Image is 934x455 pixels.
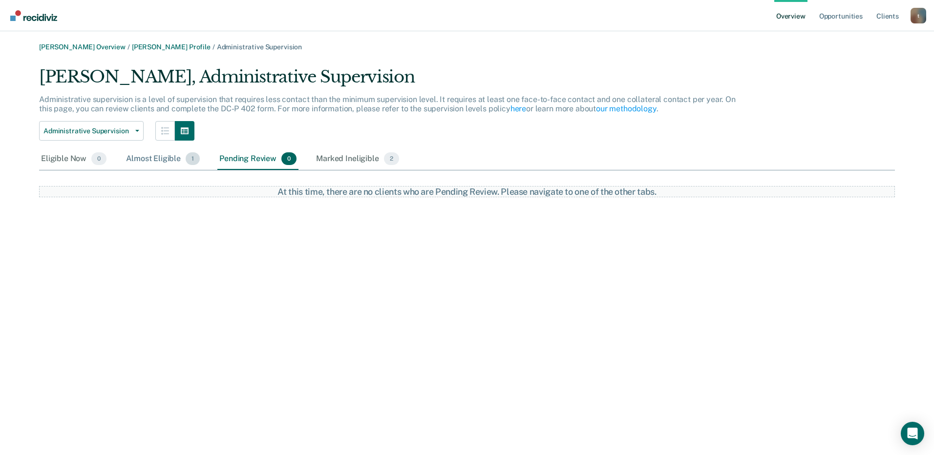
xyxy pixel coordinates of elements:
span: / [126,43,132,51]
img: Recidiviz [10,10,57,21]
div: Pending Review0 [217,148,298,170]
div: Eligible Now0 [39,148,108,170]
button: Administrative Supervision [39,121,144,141]
button: Profile dropdown button [911,8,926,23]
span: 1 [186,152,200,165]
div: t [911,8,926,23]
a: here [510,104,526,113]
span: 0 [91,152,106,165]
a: our methodology [596,104,657,113]
div: At this time, there are no clients who are Pending Review. Please navigate to one of the other tabs. [254,186,681,197]
div: Almost Eligible1 [124,148,202,170]
span: / [211,43,217,51]
span: Administrative Supervision [217,43,302,51]
span: Administrative Supervision [43,127,131,135]
span: 0 [281,152,297,165]
a: [PERSON_NAME] Profile [132,43,211,51]
span: 2 [384,152,399,165]
p: Administrative supervision is a level of supervision that requires less contact than the minimum ... [39,95,736,113]
div: Marked Ineligible2 [314,148,401,170]
div: [PERSON_NAME], Administrative Supervision [39,67,740,95]
div: Open Intercom Messenger [901,422,924,445]
a: [PERSON_NAME] Overview [39,43,126,51]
